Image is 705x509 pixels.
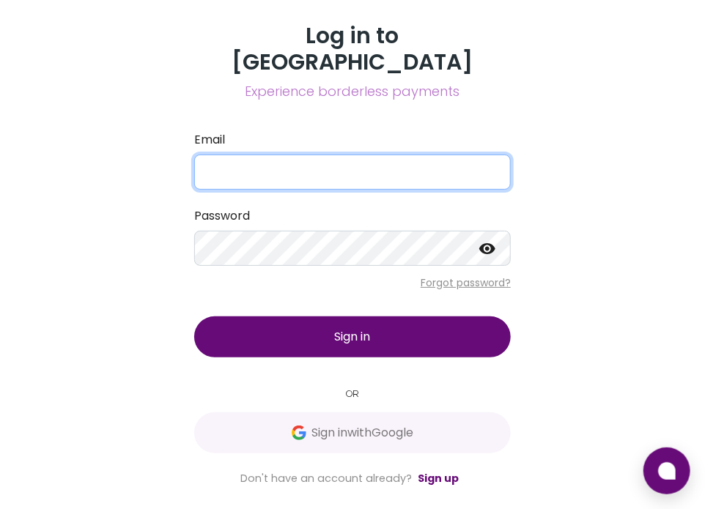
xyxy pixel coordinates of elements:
[194,207,511,225] label: Password
[194,387,511,401] small: OR
[292,426,306,440] img: Google
[194,81,511,102] span: Experience borderless payments
[643,447,690,494] button: Open chat window
[312,424,414,442] span: Sign in with Google
[194,316,511,357] button: Sign in
[194,131,511,149] label: Email
[194,23,511,75] h3: Log in to [GEOGRAPHIC_DATA]
[194,412,511,453] button: GoogleSign inwithGoogle
[240,471,412,486] span: Don't have an account already?
[418,471,459,486] a: Sign up
[335,328,371,345] span: Sign in
[194,275,511,290] p: Forgot password?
